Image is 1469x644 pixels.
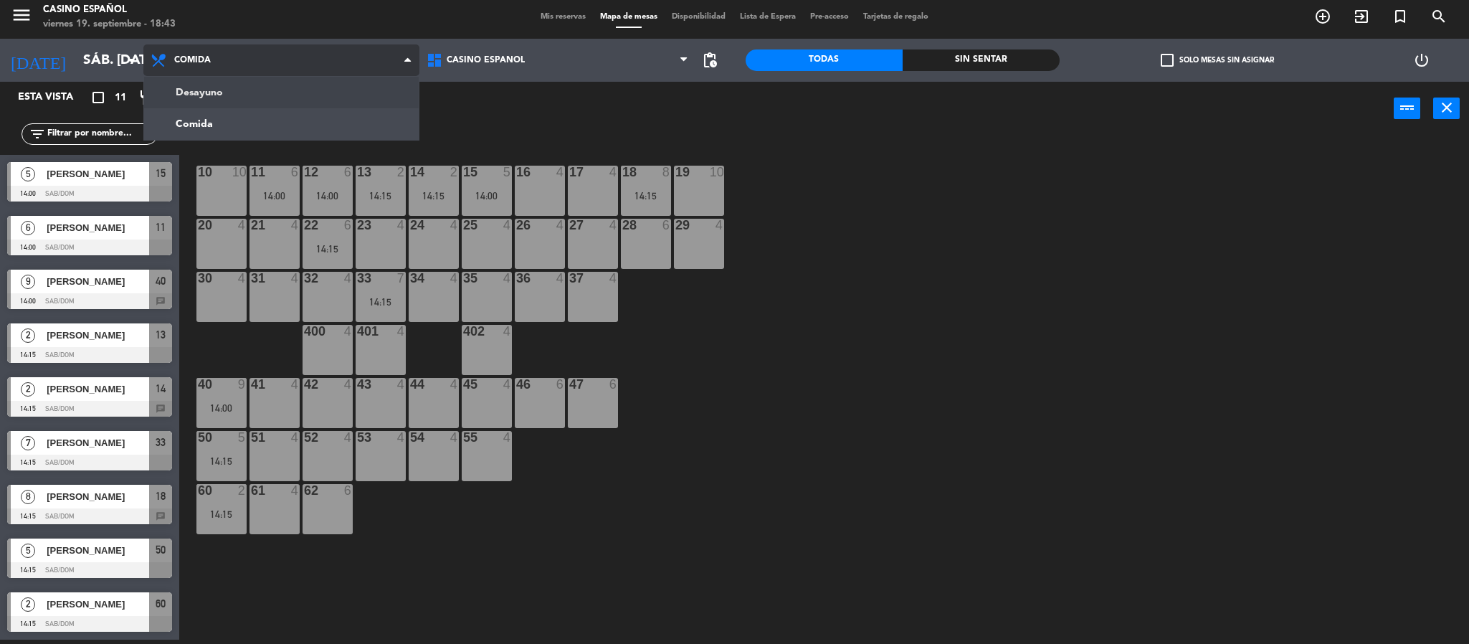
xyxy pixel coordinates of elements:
div: 61 [251,484,252,497]
div: 4 [397,325,406,338]
div: 51 [251,431,252,444]
div: 18 [622,166,623,179]
div: 54 [410,431,411,444]
div: 32 [304,272,305,285]
div: 7 [397,272,406,285]
div: 14:15 [196,456,247,466]
div: 4 [609,166,618,179]
div: 22 [304,219,305,232]
div: 60 [198,484,199,497]
i: filter_list [29,126,46,143]
div: 31 [251,272,252,285]
span: 2 [21,328,35,343]
span: [PERSON_NAME] [47,597,149,612]
span: Tarjetas de regalo [856,13,936,21]
i: menu [11,4,32,26]
span: Comida [174,55,211,65]
span: Disponibilidad [665,13,733,21]
span: [PERSON_NAME] [47,274,149,289]
span: [PERSON_NAME] [47,328,149,343]
div: 4 [344,325,353,338]
span: 9 [21,275,35,289]
div: 13 [357,166,358,179]
div: 16 [516,166,517,179]
div: 4 [450,378,459,391]
span: 7 [21,436,35,450]
div: 10 [710,166,724,179]
span: 11 [156,219,166,236]
div: 4 [397,378,406,391]
div: 4 [397,219,406,232]
div: 4 [503,219,512,232]
div: Casino Español [43,3,176,17]
div: 6 [344,484,353,497]
div: 27 [569,219,570,232]
div: 6 [609,378,618,391]
div: 35 [463,272,464,285]
div: 45 [463,378,464,391]
span: 6 [21,221,35,235]
div: 24 [410,219,411,232]
div: 17 [569,166,570,179]
div: Esta vista [7,89,103,106]
button: menu [11,4,32,31]
div: 6 [291,166,300,179]
div: 29 [675,219,676,232]
div: 40 [198,378,199,391]
div: 2 [450,166,459,179]
div: 43 [357,378,358,391]
button: power_input [1394,98,1420,119]
div: 4 [450,272,459,285]
div: 26 [516,219,517,232]
div: 55 [463,431,464,444]
div: 14:15 [409,191,459,201]
div: Todas [746,49,903,71]
div: 14:00 [462,191,512,201]
div: 4 [503,272,512,285]
a: Comida [144,108,419,140]
div: 4 [344,272,353,285]
i: power_input [1399,99,1416,116]
div: 14:00 [303,191,353,201]
div: 4 [291,431,300,444]
span: 2 [21,597,35,612]
span: 15 [156,165,166,182]
div: 4 [556,219,565,232]
div: 62 [304,484,305,497]
div: 4 [503,378,512,391]
div: 37 [569,272,570,285]
div: 5 [503,166,512,179]
span: 14 [156,380,166,397]
div: 52 [304,431,305,444]
div: 14 [410,166,411,179]
span: 33 [156,434,166,451]
i: close [1438,99,1455,116]
span: Pre-acceso [803,13,856,21]
div: 25 [463,219,464,232]
div: 14:15 [356,297,406,307]
i: crop_square [90,89,107,106]
div: 4 [291,272,300,285]
span: [PERSON_NAME] [47,489,149,504]
span: Mapa de mesas [593,13,665,21]
i: add_circle_outline [1314,8,1331,25]
i: arrow_drop_down [123,52,140,69]
div: 14:15 [621,191,671,201]
div: viernes 19. septiembre - 18:43 [43,17,176,32]
div: 14:15 [356,191,406,201]
span: [PERSON_NAME] [47,543,149,558]
span: 2 [21,382,35,397]
div: 402 [463,325,464,338]
span: 18 [156,488,166,505]
div: 4 [344,431,353,444]
div: 4 [291,219,300,232]
span: 5 [21,544,35,558]
div: 12 [304,166,305,179]
div: 19 [675,166,676,179]
div: 4 [503,325,512,338]
a: Desayuno [144,77,419,108]
div: Sin sentar [903,49,1060,71]
div: 46 [516,378,517,391]
label: Solo mesas sin asignar [1161,54,1274,67]
div: 8 [662,166,671,179]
